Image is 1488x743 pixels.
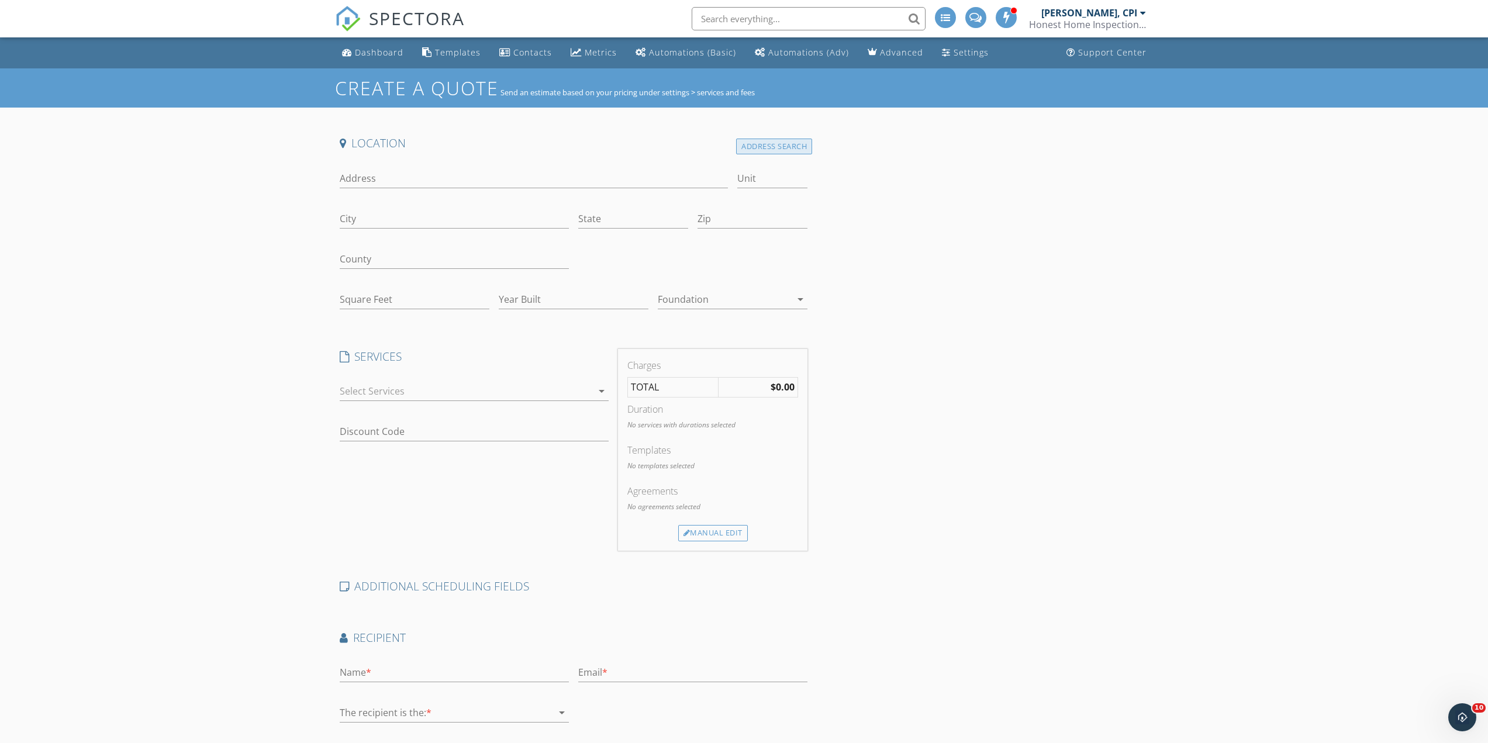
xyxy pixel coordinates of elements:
[340,630,808,645] h4: Recipient
[627,502,798,512] p: No agreements selected
[500,87,755,98] span: Send an estimate based on your pricing under settings > services and fees
[768,47,849,58] div: Automations (Adv)
[1041,7,1137,19] div: [PERSON_NAME], CPI
[937,42,993,64] a: Settings
[1078,47,1147,58] div: Support Center
[631,42,741,64] a: Automations (Basic)
[337,42,408,64] a: Dashboard
[627,377,718,398] td: TOTAL
[340,136,808,151] h4: Location
[627,358,798,372] div: Charges
[750,42,854,64] a: Automations (Advanced)
[627,484,798,498] div: Agreements
[1448,703,1476,731] iframe: Intercom live chat
[678,525,748,541] div: Manual Edit
[954,47,989,58] div: Settings
[793,292,807,306] i: arrow_drop_down
[335,75,499,101] h1: Create a Quote
[513,47,552,58] div: Contacts
[340,579,808,594] h4: ADDITIONAL SCHEDULING FIELDS
[369,6,465,30] span: SPECTORA
[495,42,557,64] a: Contacts
[627,420,798,430] p: No services with durations selected
[340,349,609,364] h4: SERVICES
[1029,19,1146,30] div: Honest Home Inspections NJ
[335,6,361,32] img: The Best Home Inspection Software - Spectora
[566,42,622,64] a: Metrics
[736,139,812,154] div: Address Search
[555,706,569,720] i: arrow_drop_down
[771,381,795,393] strong: $0.00
[627,443,798,457] div: Templates
[627,461,798,471] p: No templates selected
[355,47,403,58] div: Dashboard
[340,422,609,441] input: Discount Code
[627,402,798,416] div: Duration
[863,42,928,64] a: Advanced
[335,16,465,40] a: SPECTORA
[595,384,609,398] i: arrow_drop_down
[435,47,481,58] div: Templates
[649,47,736,58] div: Automations (Basic)
[1062,42,1151,64] a: Support Center
[1472,703,1486,713] span: 10
[585,47,617,58] div: Metrics
[417,42,485,64] a: Templates
[692,7,926,30] input: Search everything...
[880,47,923,58] div: Advanced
